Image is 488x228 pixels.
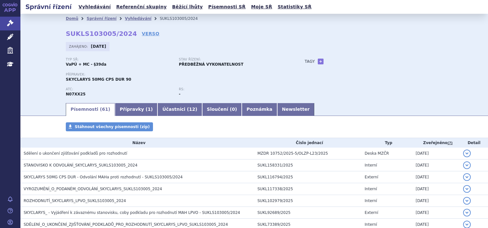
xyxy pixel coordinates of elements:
[24,199,126,203] span: ROZHODNUTÍ_SKYCLARYS_LPVO_SUKLS103005_2024
[365,175,378,179] span: Externí
[142,30,159,37] a: VERSO
[413,171,460,183] td: [DATE]
[463,197,471,205] button: detail
[254,195,362,207] td: SUKL102979/2025
[66,77,131,82] span: SKYCLARYS 50MG CPS DUR 90
[365,151,389,156] span: Deska MZČR
[413,138,460,148] th: Zveřejněno
[318,59,324,64] a: +
[413,159,460,171] td: [DATE]
[24,210,240,215] span: SKYCLARYS_ - Vyjádření k závaznému stanovisku, coby podkladu pro rozhodnutí MAH LPVO - SUKLS10300...
[148,107,151,112] span: 1
[206,3,248,11] a: Písemnosti SŘ
[254,159,362,171] td: SUKL158331/2025
[254,138,362,148] th: Číslo jednací
[66,103,115,116] a: Písemnosti (61)
[413,148,460,159] td: [DATE]
[365,222,377,227] span: Interní
[87,16,117,21] a: Správní řízení
[125,16,151,21] a: Vyhledávání
[179,58,286,61] p: Stav řízení:
[170,3,205,11] a: Běžící lhůty
[66,30,137,37] strong: SUKLS103005/2024
[102,107,108,112] span: 61
[115,103,157,116] a: Přípravky (1)
[413,195,460,207] td: [DATE]
[463,173,471,181] button: detail
[69,44,89,49] span: Zahájeno:
[254,183,362,195] td: SUKL117338/2025
[413,207,460,219] td: [DATE]
[277,103,315,116] a: Newsletter
[463,161,471,169] button: detail
[254,148,362,159] td: MZDR 10752/2025-5/OLZP-L23/2025
[254,171,362,183] td: SUKL116794/2025
[202,103,242,116] a: Sloučení (0)
[189,107,195,112] span: 12
[66,92,86,96] strong: OMAVELOXOLON
[179,92,180,96] strong: -
[66,122,153,131] a: Stáhnout všechny písemnosti (zip)
[463,185,471,193] button: detail
[24,163,137,167] span: STANOVISKO K ODVOLÁNÍ_SKYCLARYS_SUKLS103005_2024
[66,58,172,61] p: Typ SŘ:
[77,3,113,11] a: Vyhledávání
[249,3,274,11] a: Moje SŘ
[24,222,228,227] span: SDĚLENÍ_O_UKONČENÍ_ZJIŠŤOVÁNÍ_PODKLADŮ_PRO_ROZHODNUTÍ_SKYCLARYS_LPVO_SUKLS103005_2024
[66,62,106,67] strong: VaPÚ + MC - §39da
[447,141,453,145] abbr: (?)
[365,199,377,203] span: Interní
[157,103,202,116] a: Účastníci (12)
[179,87,286,91] p: RS:
[75,125,150,129] span: Stáhnout všechny písemnosti (zip)
[91,44,106,49] strong: [DATE]
[66,73,292,77] p: Přípravek:
[413,183,460,195] td: [DATE]
[305,58,315,65] h3: Tagy
[24,175,183,179] span: SKYCLARYS 50MG CPS DUR - Odvolání MAHa proti rozhodnutí - SUKLS103005/2024
[66,16,78,21] a: Domů
[179,62,243,67] strong: PŘEDBĚŽNÁ VYKONATELNOST
[24,187,162,191] span: VYROZUMĚNÍ_O_PODANÉM_ODVOLÁNÍ_SKYCLARYS_SUKLS103005_2024
[362,138,413,148] th: Typ
[232,107,235,112] span: 0
[160,14,206,23] li: SUKLS103005/2024
[254,207,362,219] td: SUKL92689/2025
[463,209,471,216] button: detail
[460,138,488,148] th: Detail
[114,3,169,11] a: Referenční skupiny
[365,163,377,167] span: Interní
[276,3,313,11] a: Statistiky SŘ
[242,103,277,116] a: Poznámka
[20,2,77,11] h2: Správní řízení
[365,210,378,215] span: Externí
[24,151,127,156] span: Sdělení o ukončení zjišťování podkladů pro rozhodnutí
[66,87,172,91] p: ATC:
[20,138,254,148] th: Název
[463,150,471,157] button: detail
[365,187,377,191] span: Interní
